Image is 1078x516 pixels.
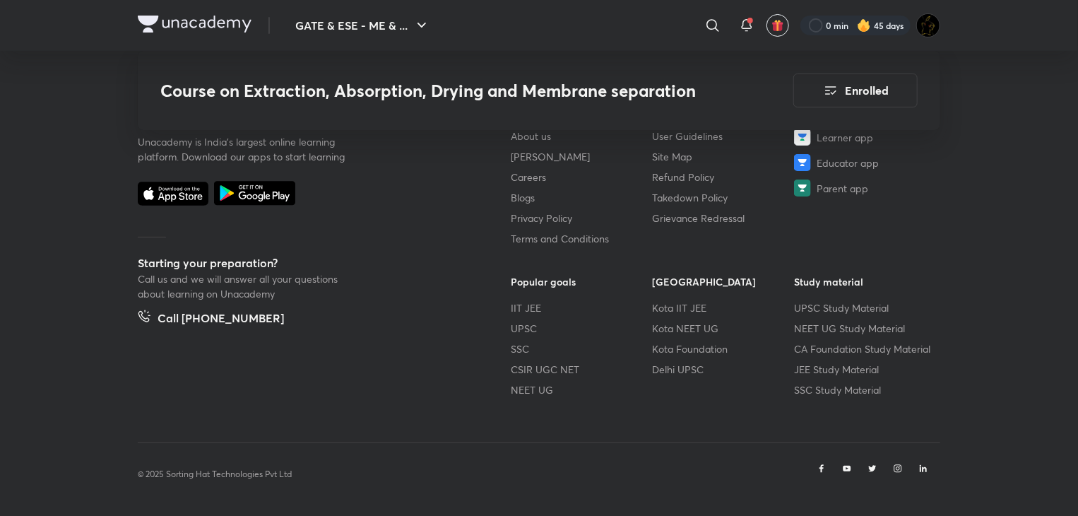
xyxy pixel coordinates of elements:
[511,274,653,289] h6: Popular goals
[794,341,936,356] a: CA Foundation Study Material
[653,341,795,356] a: Kota Foundation
[794,382,936,397] a: SSC Study Material
[511,129,653,143] a: About us
[511,382,653,397] a: NEET UG
[817,181,868,196] span: Parent app
[857,18,871,33] img: streak
[771,19,784,32] img: avatar
[817,156,879,170] span: Educator app
[794,180,936,197] a: Parent app
[794,129,936,146] a: Learner app
[138,134,350,164] p: Unacademy is India’s largest online learning platform. Download our apps to start learning
[138,254,466,271] h5: Starting your preparation?
[287,11,439,40] button: GATE & ESE - ME & ...
[794,274,936,289] h6: Study material
[916,13,940,37] img: Ranit Maity01
[511,170,546,184] span: Careers
[766,14,789,37] button: avatar
[794,180,811,197] img: Parent app
[794,154,811,171] img: Educator app
[653,149,795,164] a: Site Map
[138,271,350,301] p: Call us and we will answer all your questions about learning on Unacademy
[160,81,713,101] h3: Course on Extraction, Absorption, Drying and Membrane separation
[794,362,936,377] a: JEE Study Material
[511,341,653,356] a: SSC
[511,211,653,225] a: Privacy Policy
[793,74,918,107] button: Enrolled
[653,362,795,377] a: Delhi UPSC
[511,321,653,336] a: UPSC
[511,362,653,377] a: CSIR UGC NET
[511,231,653,246] a: Terms and Conditions
[138,16,251,36] a: Company Logo
[794,154,936,171] a: Educator app
[511,170,653,184] a: Careers
[794,300,936,315] a: UPSC Study Material
[794,321,936,336] a: NEET UG Study Material
[653,129,795,143] a: User Guidelines
[653,300,795,315] a: Kota IIT JEE
[511,300,653,315] a: IIT JEE
[653,321,795,336] a: Kota NEET UG
[653,274,795,289] h6: [GEOGRAPHIC_DATA]
[653,190,795,205] a: Takedown Policy
[138,468,292,481] p: © 2025 Sorting Hat Technologies Pvt Ltd
[653,170,795,184] a: Refund Policy
[794,129,811,146] img: Learner app
[817,130,873,145] span: Learner app
[653,211,795,225] a: Grievance Redressal
[511,190,653,205] a: Blogs
[158,310,284,329] h5: Call [PHONE_NUMBER]
[138,16,251,33] img: Company Logo
[138,310,284,329] a: Call [PHONE_NUMBER]
[511,149,653,164] a: [PERSON_NAME]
